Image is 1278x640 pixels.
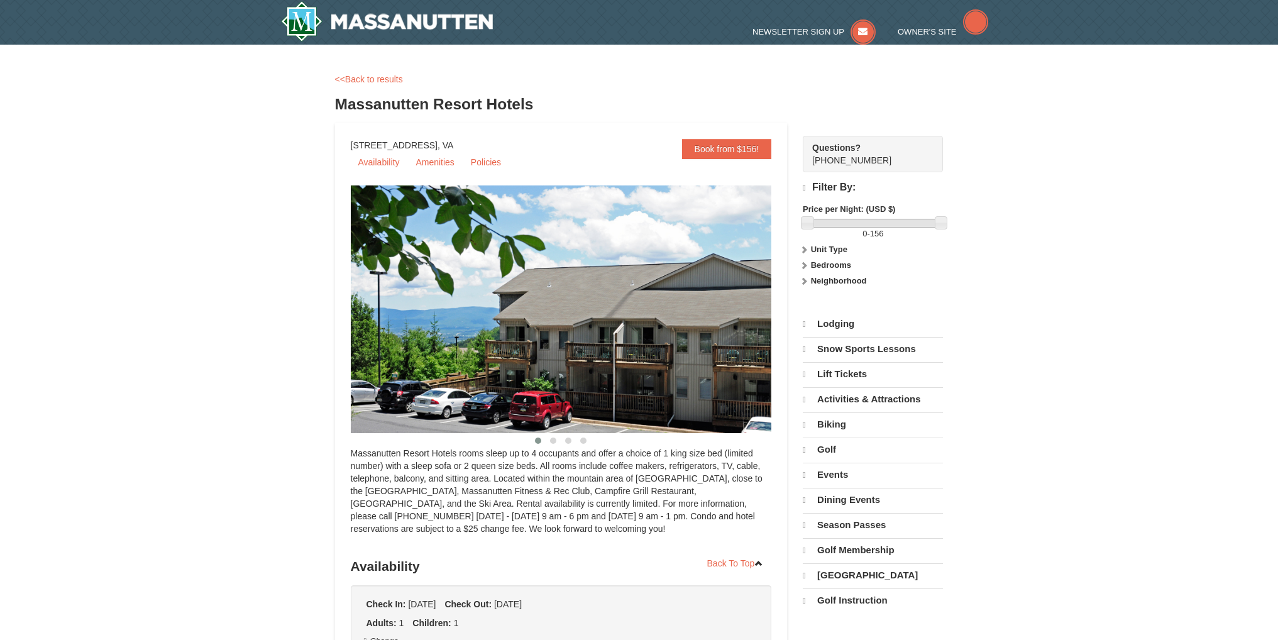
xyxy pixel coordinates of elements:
a: [GEOGRAPHIC_DATA] [803,563,943,587]
strong: Bedrooms [811,260,851,270]
strong: Children: [412,618,451,628]
span: Newsletter Sign Up [752,27,844,36]
span: [DATE] [408,599,436,609]
span: 156 [870,229,884,238]
span: [PHONE_NUMBER] [812,141,920,165]
a: Golf Membership [803,538,943,562]
a: Golf Instruction [803,588,943,612]
a: Massanutten Resort [281,1,493,41]
a: Snow Sports Lessons [803,337,943,361]
h3: Massanutten Resort Hotels [335,92,944,117]
a: Golf [803,438,943,461]
a: Owner's Site [898,27,988,36]
span: [DATE] [494,599,522,609]
strong: Check Out: [444,599,492,609]
label: - [803,228,943,240]
a: Back To Top [699,554,772,573]
a: Availability [351,153,407,172]
img: Massanutten Resort Logo [281,1,493,41]
span: 0 [862,229,867,238]
h3: Availability [351,554,772,579]
a: Activities & Attractions [803,387,943,411]
a: Amenities [408,153,461,172]
a: Dining Events [803,488,943,512]
a: Lodging [803,312,943,336]
span: 1 [399,618,404,628]
strong: Check In: [366,599,406,609]
img: 19219026-1-e3b4ac8e.jpg [351,185,803,433]
a: <<Back to results [335,74,403,84]
a: Newsletter Sign Up [752,27,876,36]
div: Massanutten Resort Hotels rooms sleep up to 4 occupants and offer a choice of 1 king size bed (li... [351,447,772,548]
strong: Questions? [812,143,861,153]
strong: Price per Night: (USD $) [803,204,895,214]
a: Events [803,463,943,487]
strong: Neighborhood [811,276,867,285]
a: Season Passes [803,513,943,537]
span: Owner's Site [898,27,957,36]
span: 1 [454,618,459,628]
strong: Unit Type [811,245,847,254]
a: Biking [803,412,943,436]
a: Book from $156! [682,139,772,159]
h4: Filter By: [803,182,943,194]
a: Lift Tickets [803,362,943,386]
a: Policies [463,153,509,172]
strong: Adults: [366,618,397,628]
